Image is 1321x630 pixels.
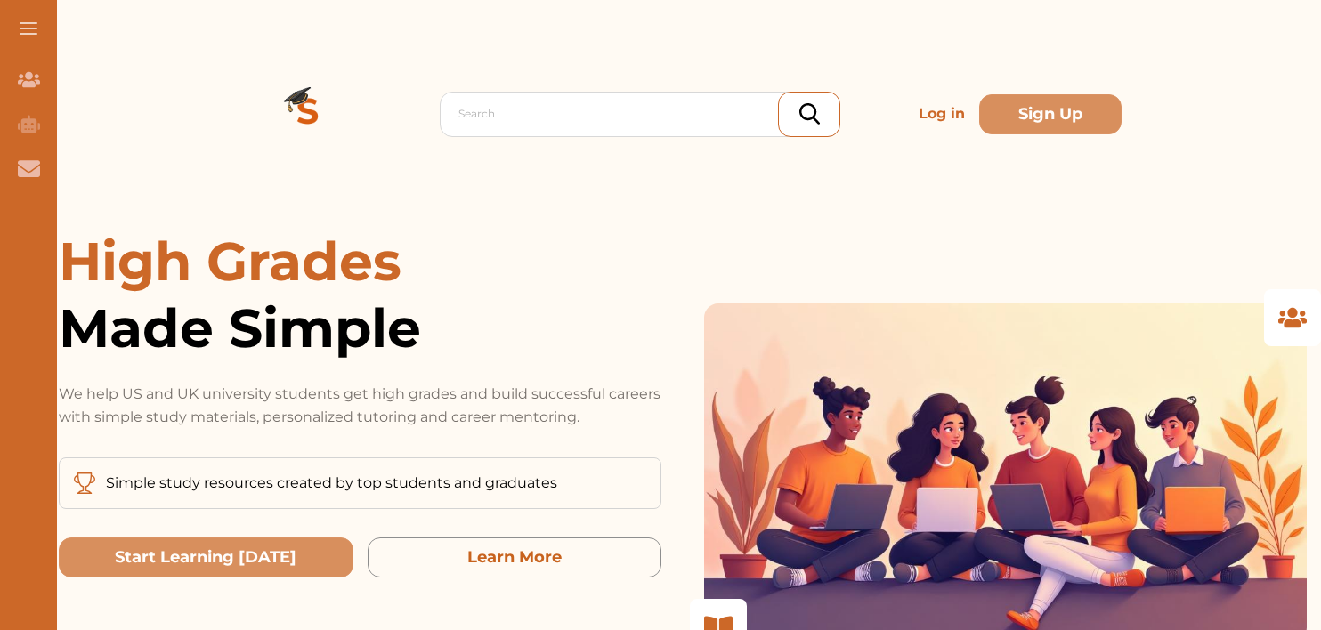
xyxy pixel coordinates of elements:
span: Made Simple [59,295,661,361]
button: Learn More [368,537,662,577]
img: Logo [244,50,372,178]
button: Sign Up [979,94,1122,134]
button: Start Learning Today [59,537,353,577]
p: We help US and UK university students get high grades and build successful careers with simple st... [59,383,661,429]
p: Simple study resources created by top students and graduates [106,472,557,494]
img: search_icon [799,103,820,125]
span: High Grades [59,229,401,294]
p: Log in [912,96,972,132]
